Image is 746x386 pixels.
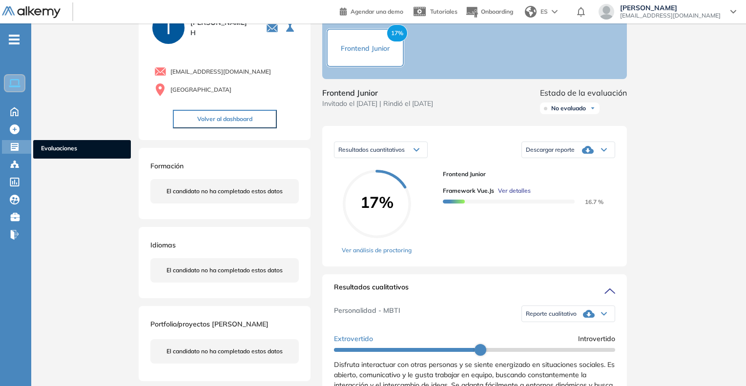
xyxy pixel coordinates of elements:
span: Idiomas [150,241,176,249]
span: Personalidad - MBTI [334,305,400,322]
span: El candidato no ha completado estos datos [166,347,283,356]
span: Portfolio/proyectos [PERSON_NAME] [150,320,269,328]
span: [PERSON_NAME] H [190,18,254,38]
span: Framework Vue.js [443,186,494,195]
span: Ver detalles [498,186,531,195]
span: Descargar reporte [526,146,575,154]
span: Onboarding [481,8,513,15]
i: - [9,39,20,41]
span: Invitado el [DATE] | Rindió el [DATE] [322,99,433,109]
span: El candidato no ha completado estos datos [166,266,283,275]
span: [GEOGRAPHIC_DATA] [170,85,231,94]
a: Ver análisis de proctoring [342,246,412,255]
span: El candidato no ha completado estos datos [166,187,283,196]
span: [EMAIL_ADDRESS][DOMAIN_NAME] [170,67,271,76]
span: Reporte cualitativo [526,310,577,318]
img: Ícono de flecha [590,105,596,111]
span: Estado de la evaluación [540,87,627,99]
img: world [525,6,537,18]
span: [EMAIL_ADDRESS][DOMAIN_NAME] [620,12,721,20]
button: Ver detalles [494,186,531,195]
span: Agendar una demo [351,8,403,15]
span: [PERSON_NAME] [620,4,721,12]
span: Introvertido [578,334,615,344]
img: Logo [2,6,61,19]
span: Tutoriales [430,8,457,15]
span: No evaluado [551,104,586,112]
span: 16.7 % [573,198,603,205]
span: Resultados cuantitativos [338,146,405,153]
span: ES [540,7,548,16]
span: Extrovertido [334,334,373,344]
span: 17% [387,24,408,42]
span: Frontend Junior [322,87,433,99]
span: Frontend Junior [443,170,607,179]
span: Resultados cualitativos [334,282,409,298]
a: Agendar una demo [340,5,403,17]
button: Onboarding [465,1,513,22]
span: Frontend Junior [341,44,390,53]
span: 17% [343,194,411,210]
span: Evaluaciones [41,144,123,155]
img: arrow [552,10,558,14]
button: Volver al dashboard [173,110,277,128]
img: PROFILE_MENU_LOGO_USER [150,10,186,46]
span: Formación [150,162,184,170]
